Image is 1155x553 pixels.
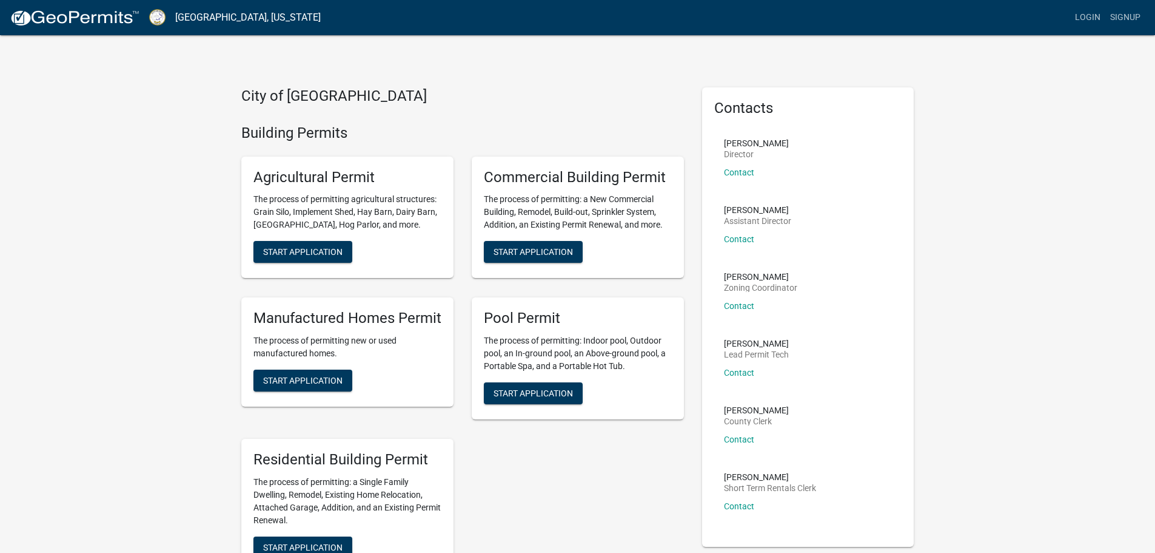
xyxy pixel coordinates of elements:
[149,9,166,25] img: Putnam County, Georgia
[724,406,789,415] p: [PERSON_NAME]
[724,139,789,148] p: [PERSON_NAME]
[263,247,343,257] span: Start Application
[724,350,789,359] p: Lead Permit Tech
[724,301,754,311] a: Contact
[1105,6,1145,29] a: Signup
[175,7,321,28] a: [GEOGRAPHIC_DATA], [US_STATE]
[724,234,754,244] a: Contact
[494,388,573,398] span: Start Application
[724,435,754,444] a: Contact
[724,168,754,177] a: Contact
[253,241,352,263] button: Start Application
[484,334,672,373] p: The process of permitting: Indoor pool, Outdoor pool, an In-ground pool, an Above-ground pool, a ...
[724,283,797,292] p: Zoning Coordinator
[241,87,684,105] h4: City of [GEOGRAPHIC_DATA]
[724,417,789,426] p: County Clerk
[484,310,672,327] h5: Pool Permit
[484,241,583,263] button: Start Application
[253,310,441,327] h5: Manufactured Homes Permit
[253,169,441,186] h5: Agricultural Permit
[263,542,343,552] span: Start Application
[724,501,754,511] a: Contact
[1070,6,1105,29] a: Login
[724,206,791,214] p: [PERSON_NAME]
[724,150,789,158] p: Director
[724,217,791,225] p: Assistant Director
[724,368,754,378] a: Contact
[484,169,672,186] h5: Commercial Building Permit
[253,334,441,360] p: The process of permitting new or used manufactured homes.
[724,484,816,492] p: Short Term Rentals Clerk
[241,124,684,142] h4: Building Permits
[714,100,902,117] h5: Contacts
[253,370,352,392] button: Start Application
[724,473,816,481] p: [PERSON_NAME]
[724,273,797,281] p: [PERSON_NAME]
[263,376,343,385] span: Start Application
[484,382,583,404] button: Start Application
[253,476,441,527] p: The process of permitting: a Single Family Dwelling, Remodel, Existing Home Relocation, Attached ...
[253,451,441,469] h5: Residential Building Permit
[253,193,441,231] p: The process of permitting agricultural structures: Grain Silo, Implement Shed, Hay Barn, Dairy Ba...
[494,247,573,257] span: Start Application
[724,339,789,348] p: [PERSON_NAME]
[484,193,672,231] p: The process of permitting: a New Commercial Building, Remodel, Build-out, Sprinkler System, Addit...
